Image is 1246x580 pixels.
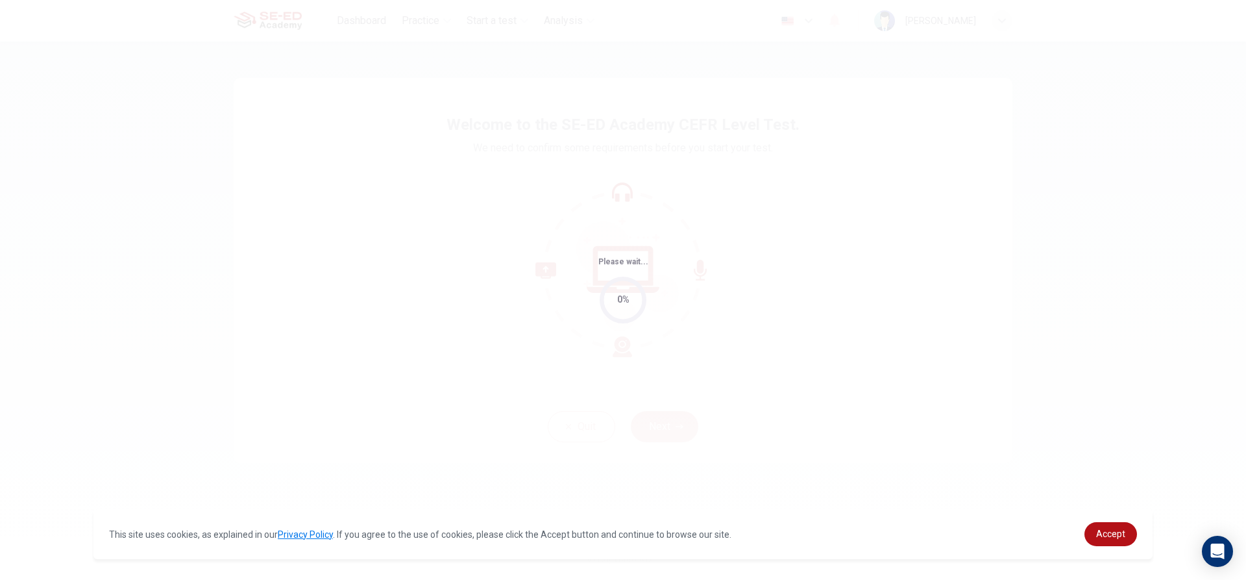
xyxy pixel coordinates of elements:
a: dismiss cookie message [1084,522,1137,546]
span: Accept [1096,529,1125,539]
div: 0% [617,292,629,307]
div: Open Intercom Messenger [1202,536,1233,567]
a: Privacy Policy [278,529,333,540]
div: cookieconsent [93,509,1153,559]
span: Please wait... [598,257,648,266]
span: This site uses cookies, as explained in our . If you agree to the use of cookies, please click th... [109,529,731,540]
